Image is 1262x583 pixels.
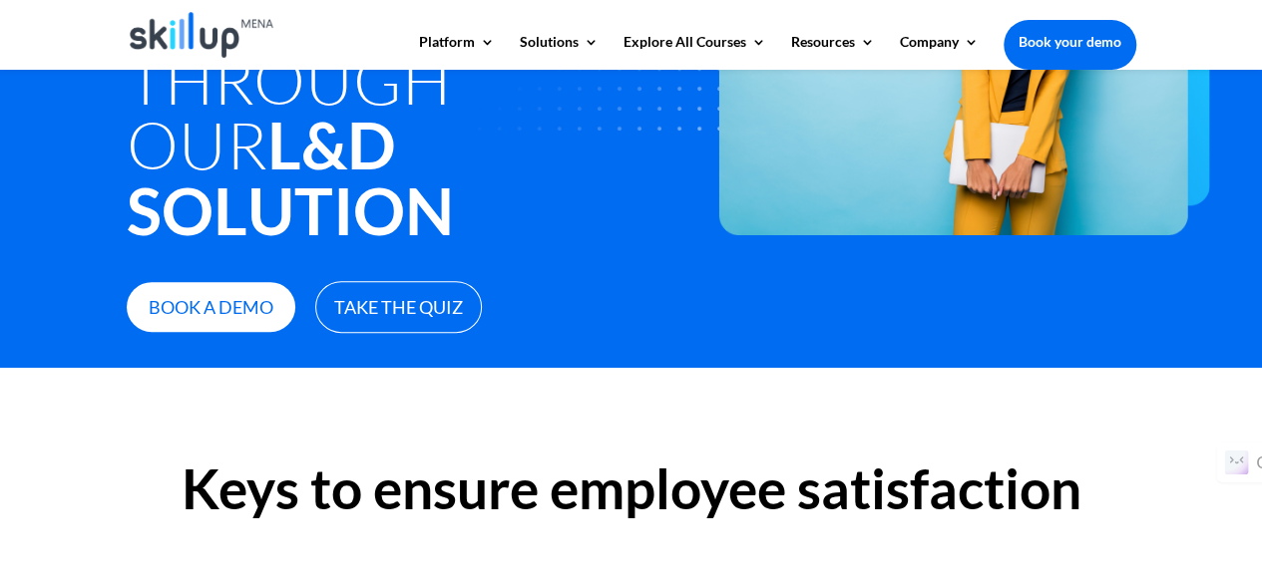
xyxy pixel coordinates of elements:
[1004,20,1136,64] a: Book your demo
[900,35,979,69] a: Company
[127,106,454,249] strong: L&D Solution
[1162,487,1262,583] iframe: Chat Widget
[127,461,1136,526] h2: Keys to ensure employee satisfaction
[315,281,482,334] a: Take The Quiz
[419,35,495,69] a: Platform
[624,35,766,69] a: Explore All Courses
[520,35,599,69] a: Solutions
[127,282,295,333] a: Book a demo
[791,35,875,69] a: Resources
[130,12,274,58] img: Skillup Mena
